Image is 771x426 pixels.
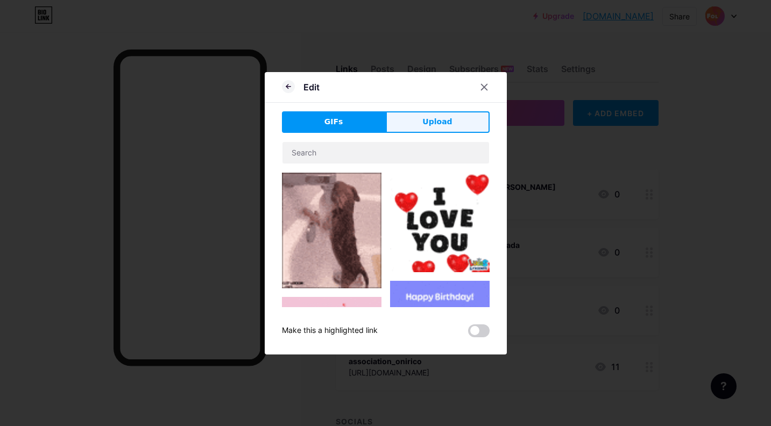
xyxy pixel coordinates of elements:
[282,111,386,133] button: GIFs
[282,142,489,164] input: Search
[390,173,490,272] img: Gihpy
[324,116,343,127] span: GIFs
[386,111,490,133] button: Upload
[282,173,381,288] img: Gihpy
[282,324,378,337] div: Make this a highlighted link
[303,81,320,94] div: Edit
[390,281,490,380] img: Gihpy
[422,116,452,127] span: Upload
[282,297,381,396] img: Gihpy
